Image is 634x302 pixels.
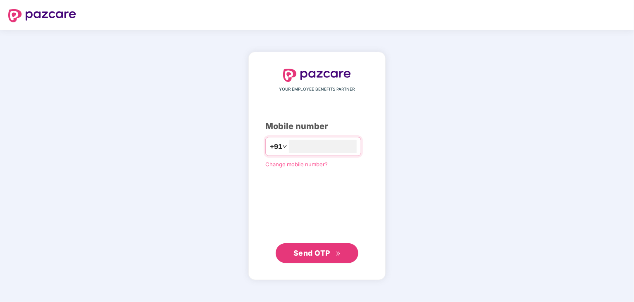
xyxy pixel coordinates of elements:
[293,249,330,257] span: Send OTP
[276,243,358,263] button: Send OTPdouble-right
[282,144,287,149] span: down
[283,69,351,82] img: logo
[265,120,369,133] div: Mobile number
[270,141,282,152] span: +91
[336,251,341,256] span: double-right
[279,86,355,93] span: YOUR EMPLOYEE BENEFITS PARTNER
[8,9,76,22] img: logo
[265,161,328,168] a: Change mobile number?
